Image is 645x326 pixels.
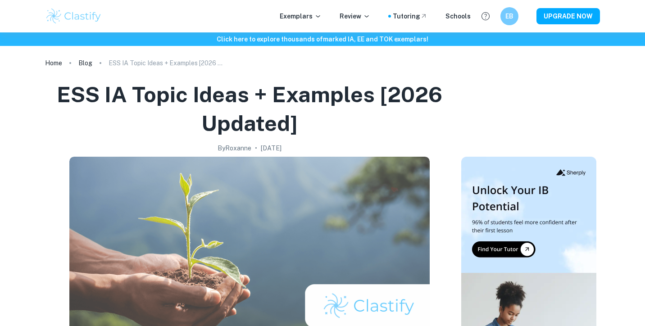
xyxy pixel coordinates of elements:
[45,57,62,69] a: Home
[49,80,450,138] h1: ESS IA Topic Ideas + Examples [2026 updated]
[78,57,92,69] a: Blog
[45,7,102,25] img: Clastify logo
[536,8,600,24] button: UPGRADE NOW
[218,143,251,153] h2: By Roxanne
[280,11,322,21] p: Exemplars
[504,11,515,21] h6: EB
[478,9,493,24] button: Help and Feedback
[393,11,427,21] a: Tutoring
[255,143,257,153] p: •
[261,143,282,153] h2: [DATE]
[445,11,471,21] a: Schools
[2,34,643,44] h6: Click here to explore thousands of marked IA, EE and TOK exemplars !
[340,11,370,21] p: Review
[500,7,518,25] button: EB
[109,58,226,68] p: ESS IA Topic Ideas + Examples [2026 updated]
